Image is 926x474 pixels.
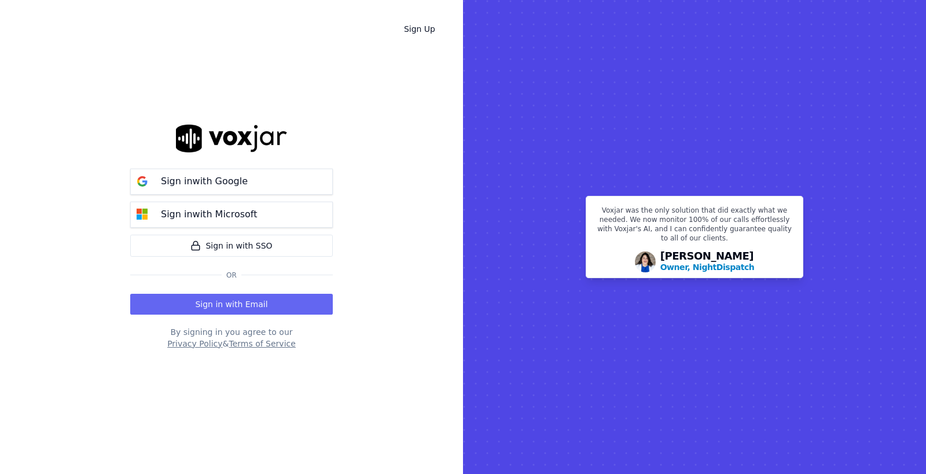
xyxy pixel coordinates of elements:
a: Sign Up [395,19,444,39]
p: Sign in with Microsoft [161,207,257,221]
button: Terms of Service [229,338,295,349]
button: Privacy Policy [167,338,222,349]
img: microsoft Sign in button [131,203,154,226]
button: Sign inwith Microsoft [130,202,333,228]
button: Sign in with Email [130,294,333,315]
div: [PERSON_NAME] [660,251,755,273]
a: Sign in with SSO [130,235,333,257]
p: Sign in with Google [161,174,248,188]
img: logo [176,125,287,152]
img: google Sign in button [131,170,154,193]
p: Voxjar was the only solution that did exactly what we needed. We now monitor 100% of our calls ef... [593,206,796,247]
div: By signing in you agree to our & [130,326,333,349]
span: Or [222,271,241,280]
p: Owner, NightDispatch [660,261,755,273]
button: Sign inwith Google [130,169,333,195]
img: Avatar [635,251,656,272]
